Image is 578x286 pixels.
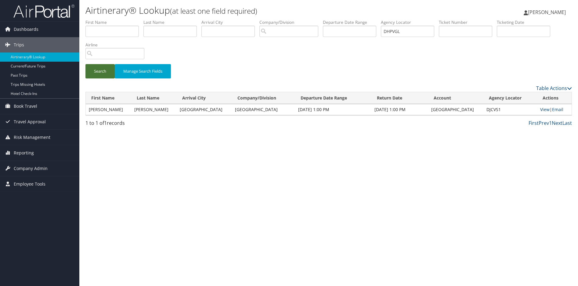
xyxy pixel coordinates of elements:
span: Risk Management [14,130,50,145]
th: Departure Date Range: activate to sort column ascending [295,92,371,104]
th: Actions [537,92,572,104]
td: DJCVS1 [483,104,537,115]
a: Email [552,107,563,112]
button: Search [85,64,115,78]
label: Departure Date Range [323,19,381,25]
a: View [540,107,550,112]
td: [GEOGRAPHIC_DATA] [232,104,295,115]
a: First [529,120,539,126]
a: [PERSON_NAME] [524,3,572,21]
span: Company Admin [14,161,48,176]
td: | [537,104,572,115]
span: Book Travel [14,99,37,114]
a: Next [552,120,562,126]
a: Last [562,120,572,126]
span: Reporting [14,145,34,161]
a: Prev [539,120,549,126]
span: Dashboards [14,22,38,37]
td: [DATE] 1:00 PM [295,104,371,115]
th: Return Date: activate to sort column ascending [371,92,428,104]
label: First Name [85,19,143,25]
h1: Airtinerary® Lookup [85,4,410,17]
label: Airline [85,42,149,48]
td: [GEOGRAPHIC_DATA] [177,104,232,115]
th: Account: activate to sort column ascending [428,92,483,104]
label: Last Name [143,19,201,25]
a: Table Actions [536,85,572,92]
label: Ticketing Date [497,19,555,25]
td: [PERSON_NAME] [86,104,131,115]
small: (at least one field required) [170,6,257,16]
label: Agency Locator [381,19,439,25]
span: Employee Tools [14,176,45,192]
span: [PERSON_NAME] [528,9,566,16]
th: Arrival City: activate to sort column ascending [177,92,232,104]
span: 1 [104,120,107,126]
a: 1 [549,120,552,126]
td: [DATE] 1:00 PM [371,104,428,115]
th: First Name: activate to sort column ascending [86,92,131,104]
th: Last Name: activate to sort column ascending [131,92,177,104]
td: [GEOGRAPHIC_DATA] [428,104,483,115]
label: Arrival City [201,19,259,25]
th: Company/Division [232,92,295,104]
label: Company/Division [259,19,323,25]
img: airportal-logo.png [13,4,74,18]
th: Agency Locator: activate to sort column ascending [483,92,537,104]
td: [PERSON_NAME] [131,104,177,115]
span: Travel Approval [14,114,46,129]
label: Ticket Number [439,19,497,25]
button: Manage Search Fields [115,64,171,78]
div: 1 to 1 of records [85,119,200,130]
span: Trips [14,37,24,52]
